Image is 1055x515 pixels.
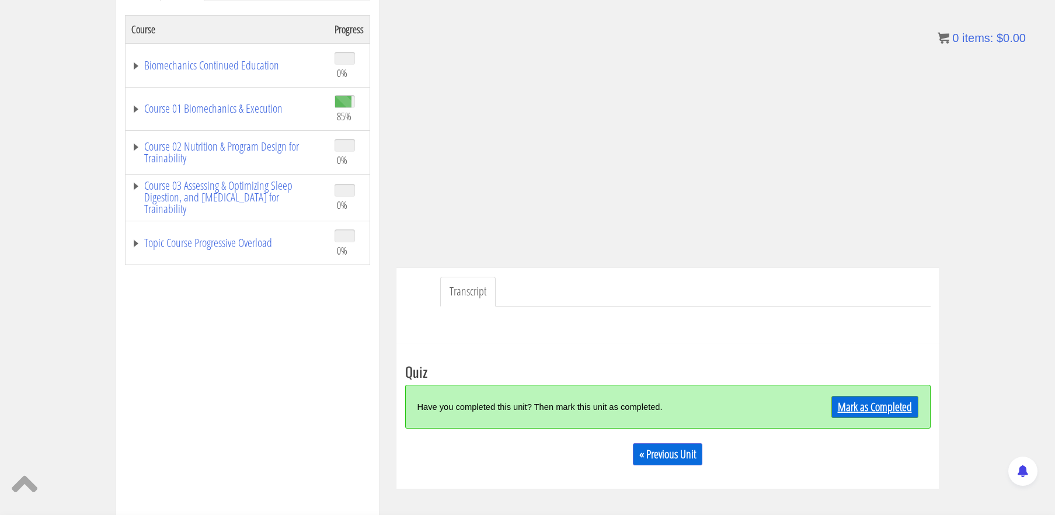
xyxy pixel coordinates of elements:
[938,32,1026,44] a: 0 items: $0.00
[329,15,370,43] th: Progress
[337,244,347,257] span: 0%
[405,364,931,379] h3: Quiz
[337,154,347,166] span: 0%
[131,180,323,215] a: Course 03 Assessing & Optimizing Sleep Digestion, and [MEDICAL_DATA] for Trainability
[131,103,323,114] a: Course 01 Biomechanics & Execution
[125,15,329,43] th: Course
[633,443,702,465] a: « Previous Unit
[831,396,918,418] a: Mark as Completed
[337,199,347,211] span: 0%
[131,60,323,71] a: Biomechanics Continued Education
[337,67,347,79] span: 0%
[952,32,959,44] span: 0
[131,237,323,249] a: Topic Course Progressive Overload
[997,32,1003,44] span: $
[962,32,993,44] span: items:
[417,394,787,419] div: Have you completed this unit? Then mark this unit as completed.
[337,110,351,123] span: 85%
[131,141,323,164] a: Course 02 Nutrition & Program Design for Trainability
[938,32,949,44] img: icon11.png
[440,277,496,307] a: Transcript
[997,32,1026,44] bdi: 0.00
